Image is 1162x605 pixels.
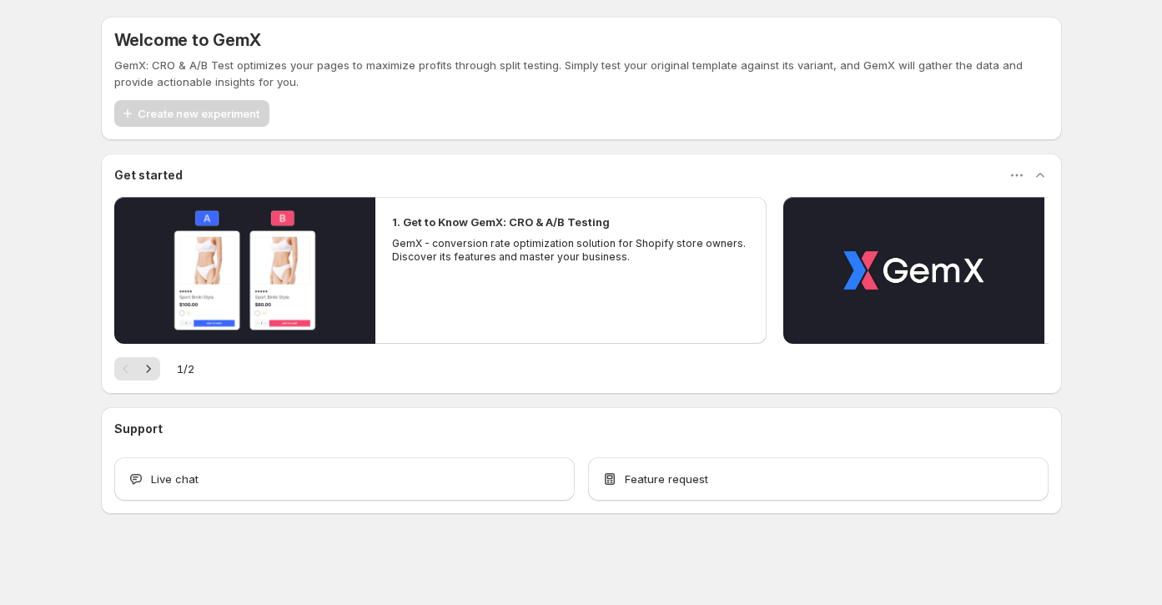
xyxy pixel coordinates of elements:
p: GemX - conversion rate optimization solution for Shopify store owners. Discover its features and ... [392,237,751,264]
h3: Get started [114,167,183,184]
nav: Pagination [114,357,160,381]
span: 1 / 2 [177,360,194,377]
button: Play video [783,197,1044,344]
button: Next [137,357,160,381]
h2: 1. Get to Know GemX: CRO & A/B Testing [392,214,610,230]
h5: Welcome to GemX [114,30,261,50]
span: Live chat [151,471,199,487]
h3: Support [114,421,163,437]
span: Feature request [625,471,708,487]
p: GemX: CRO & A/B Test optimizes your pages to maximize profits through split testing. Simply test ... [114,57,1049,90]
button: Play video [114,197,375,344]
